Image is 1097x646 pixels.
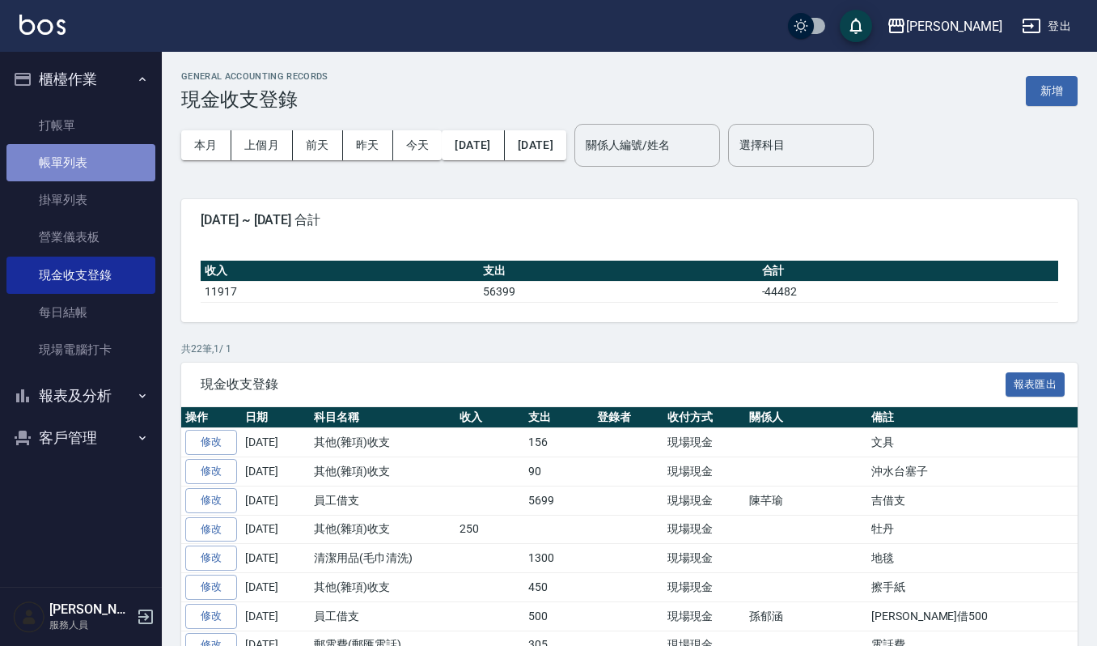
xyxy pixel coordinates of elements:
a: 現金收支登錄 [6,257,155,294]
td: 250 [455,515,524,544]
th: 操作 [181,407,241,428]
td: 11917 [201,281,479,302]
img: Person [13,601,45,633]
a: 修改 [185,430,237,455]
td: 現場現金 [663,601,745,631]
a: 修改 [185,459,237,484]
th: 科目名稱 [310,407,455,428]
a: 修改 [185,604,237,629]
td: -44482 [758,281,1059,302]
td: 現場現金 [663,573,745,602]
td: 清潔用品(毛巾清洗) [310,544,455,573]
td: 1300 [524,544,593,573]
span: 現金收支登錄 [201,376,1006,393]
td: [DATE] [241,544,310,573]
td: 56399 [479,281,757,302]
th: 關係人 [745,407,867,428]
a: 每日結帳 [6,294,155,331]
button: [DATE] [442,130,504,160]
th: 登錄者 [593,407,663,428]
td: 現場現金 [663,457,745,487]
td: 現場現金 [663,486,745,515]
button: 新增 [1026,76,1078,106]
button: 登出 [1015,11,1078,41]
td: 員工借支 [310,486,455,515]
a: 營業儀表板 [6,219,155,256]
td: 現場現金 [663,544,745,573]
button: 客戶管理 [6,417,155,459]
a: 掛單列表 [6,181,155,219]
td: [DATE] [241,515,310,544]
button: 報表及分析 [6,375,155,417]
p: 共 22 筆, 1 / 1 [181,342,1078,356]
td: 員工借支 [310,601,455,631]
a: 帳單列表 [6,144,155,181]
button: 今天 [393,130,443,160]
h3: 現金收支登錄 [181,88,328,111]
h5: [PERSON_NAME] [49,601,132,618]
td: 其他(雜項)收支 [310,515,455,544]
td: 陳芊瑜 [745,486,867,515]
td: 450 [524,573,593,602]
button: 報表匯出 [1006,372,1065,397]
td: 其他(雜項)收支 [310,573,455,602]
td: 5699 [524,486,593,515]
button: 昨天 [343,130,393,160]
td: [DATE] [241,428,310,457]
td: 孫郁涵 [745,601,867,631]
h2: GENERAL ACCOUNTING RECORDS [181,71,328,82]
button: 前天 [293,130,343,160]
button: 上個月 [231,130,293,160]
td: 156 [524,428,593,457]
th: 收付方式 [663,407,745,428]
th: 收入 [201,261,479,282]
td: 現場現金 [663,515,745,544]
span: [DATE] ~ [DATE] 合計 [201,212,1058,228]
td: [DATE] [241,486,310,515]
td: 其他(雜項)收支 [310,428,455,457]
div: [PERSON_NAME] [906,16,1002,36]
a: 修改 [185,546,237,571]
button: [DATE] [505,130,566,160]
img: Logo [19,15,66,35]
th: 收入 [455,407,524,428]
a: 修改 [185,488,237,513]
p: 服務人員 [49,618,132,632]
button: save [840,10,872,42]
a: 修改 [185,517,237,542]
a: 現場電腦打卡 [6,331,155,368]
td: [DATE] [241,573,310,602]
td: [DATE] [241,457,310,487]
td: 500 [524,601,593,631]
th: 日期 [241,407,310,428]
td: [DATE] [241,601,310,631]
td: 其他(雜項)收支 [310,457,455,487]
button: [PERSON_NAME] [880,10,1009,43]
th: 支出 [524,407,593,428]
td: 現場現金 [663,428,745,457]
button: 櫃檯作業 [6,58,155,100]
a: 報表匯出 [1006,376,1065,391]
a: 新增 [1026,83,1078,98]
button: 本月 [181,130,231,160]
a: 修改 [185,575,237,600]
th: 合計 [758,261,1059,282]
a: 打帳單 [6,107,155,144]
th: 支出 [479,261,757,282]
td: 90 [524,457,593,487]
